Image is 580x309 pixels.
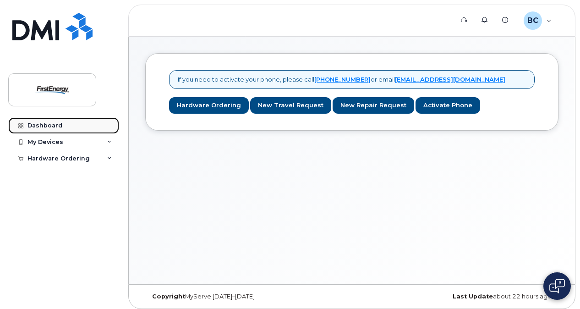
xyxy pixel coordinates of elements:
a: Hardware Ordering [169,97,249,114]
a: New Travel Request [250,97,331,114]
div: MyServe [DATE]–[DATE] [145,293,283,300]
img: Open chat [549,279,565,293]
a: New Repair Request [333,97,414,114]
a: [EMAIL_ADDRESS][DOMAIN_NAME] [395,76,505,83]
strong: Last Update [453,293,493,300]
strong: Copyright [152,293,185,300]
a: Activate Phone [416,97,480,114]
div: about 22 hours ago [421,293,558,300]
a: [PHONE_NUMBER] [314,76,371,83]
p: If you need to activate your phone, please call or email [178,75,505,84]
